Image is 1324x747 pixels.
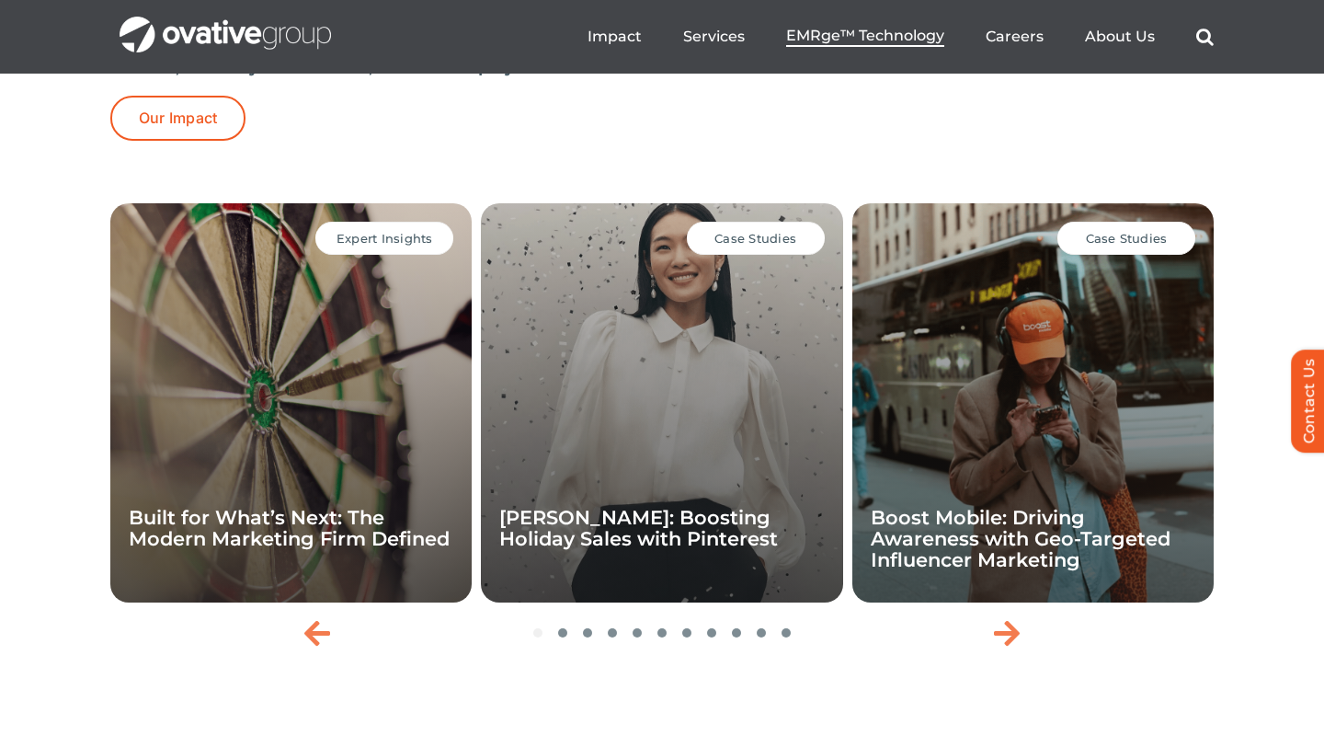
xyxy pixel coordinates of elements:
[533,628,542,638] span: Go to slide 1
[558,628,567,638] span: Go to slide 2
[481,203,842,603] div: 2 / 11
[110,203,472,603] div: 1 / 11
[1085,28,1155,46] a: About Us
[588,7,1214,66] nav: Menu
[110,96,245,141] a: Our Impact
[732,628,741,638] span: Go to slide 9
[984,610,1030,656] div: Next slide
[499,506,778,550] a: [PERSON_NAME]: Boosting Holiday Sales with Pinterest
[129,506,450,550] a: Built for What’s Next: The Modern Marketing Firm Defined
[786,27,944,47] a: EMRge™ Technology
[757,628,766,638] span: Go to slide 10
[633,628,642,638] span: Go to slide 5
[583,628,592,638] span: Go to slide 3
[120,15,331,32] a: OG_Full_horizontal_WHT
[786,27,944,45] span: EMRge™ Technology
[588,28,642,46] a: Impact
[608,628,617,638] span: Go to slide 4
[782,628,791,638] span: Go to slide 11
[986,28,1044,46] a: Careers
[1196,28,1214,46] a: Search
[852,203,1214,603] div: 3 / 11
[294,610,340,656] div: Previous slide
[682,628,691,638] span: Go to slide 7
[707,628,716,638] span: Go to slide 8
[139,109,217,127] span: Our Impact
[657,628,667,638] span: Go to slide 6
[110,40,1170,76] strong: profitable revenue, a healthy customer file, and brand equity.
[871,506,1170,571] a: Boost Mobile: Driving Awareness with Geo-Targeted Influencer Marketing
[683,28,745,46] a: Services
